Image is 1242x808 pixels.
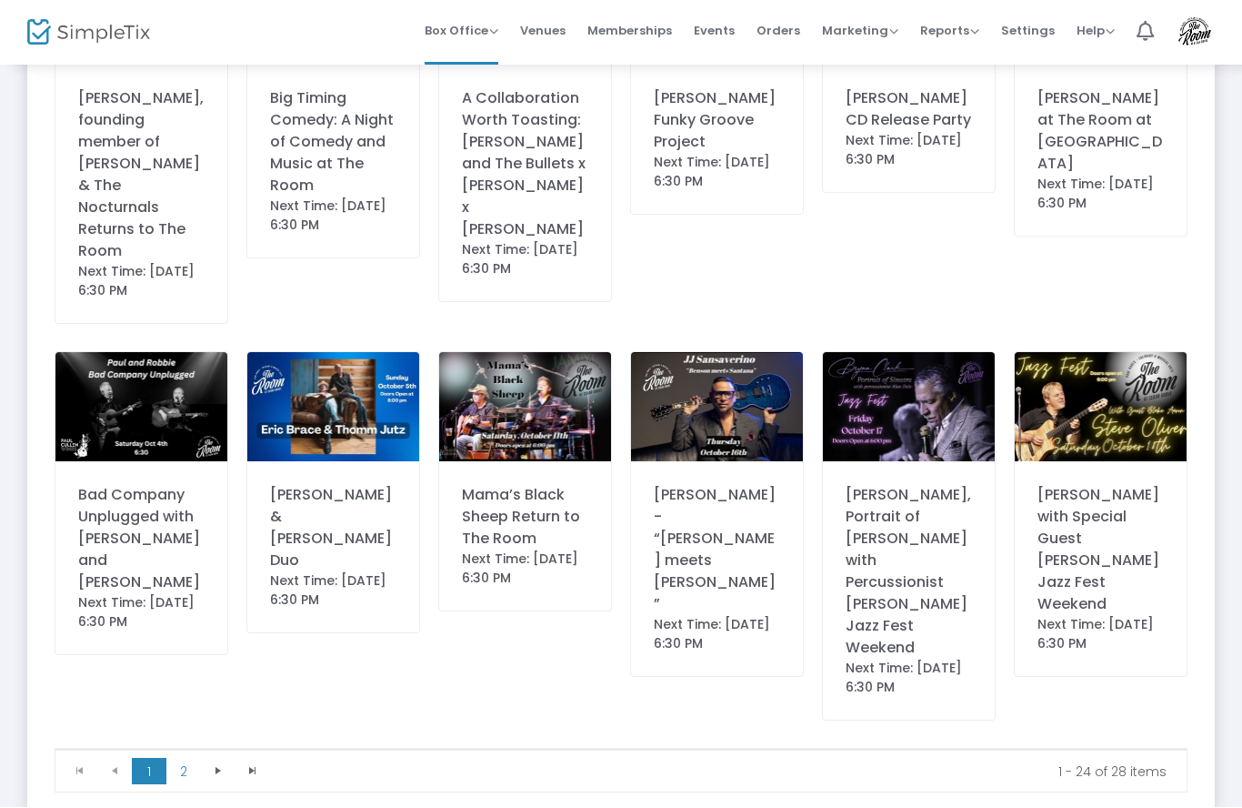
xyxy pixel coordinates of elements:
div: Next Time: [DATE] 6:30 PM [1037,616,1164,654]
span: Venues [520,8,566,55]
div: Next Time: [DATE] 6:30 PM [270,197,396,236]
img: SteveOliverwithBlakeAaronOct182025.jpg [1015,353,1187,462]
span: Settings [1001,8,1055,55]
kendo-pager-info: 1 - 24 of 28 items [283,763,1167,782]
div: [PERSON_NAME] - “[PERSON_NAME] meets [PERSON_NAME]” [654,485,780,616]
span: Memberships [587,8,672,55]
span: Page 2 [166,759,201,786]
img: PaulRobbie114.png [55,353,227,462]
div: Next Time: [DATE] 6:30 PM [462,550,588,589]
div: Next Time: [DATE] 6:30 PM [846,660,972,698]
div: Mama’s Black Sheep Return to The Room [462,485,588,550]
span: Orders [756,8,800,55]
div: [PERSON_NAME] at The Room at [GEOGRAPHIC_DATA] [1037,88,1164,176]
span: Go to the next page [211,764,225,779]
div: Next Time: [DATE] 6:30 PM [270,572,396,611]
span: Page 1 [132,759,166,786]
span: Events [694,8,735,55]
div: [PERSON_NAME], founding member of [PERSON_NAME] & The Nocturnals Returns to The Room [78,88,205,263]
div: A Collaboration Worth Toasting: [PERSON_NAME] and The Bullets x [PERSON_NAME] x [PERSON_NAME] [462,88,588,241]
div: Next Time: [DATE] 6:30 PM [462,241,588,279]
div: [PERSON_NAME] Funky Groove Project [654,88,780,154]
div: [PERSON_NAME] & [PERSON_NAME] Duo [270,485,396,572]
div: Next Time: [DATE] 6:30 PM [846,132,972,170]
div: Next Time: [DATE] 6:30 PM [78,263,205,301]
div: [PERSON_NAME] with Special Guest [PERSON_NAME] Jazz Fest Weekend [1037,485,1164,616]
div: Next Time: [DATE] 6:30 PM [654,154,780,192]
div: Next Time: [DATE] 6:30 PM [78,594,205,632]
span: Go to the last page [245,764,260,779]
div: [PERSON_NAME], Portrait of [PERSON_NAME] with Percussionist [PERSON_NAME] Jazz Fest Weekend [846,485,972,660]
div: Next Time: [DATE] 6:30 PM [1037,176,1164,214]
div: Big Timing Comedy: A Night of Comedy and Music at The Room [270,88,396,197]
div: Next Time: [DATE] 6:30 PM [654,616,780,654]
span: Help [1077,23,1115,40]
img: MamasBlacksheepOctober112025.jpg [439,353,611,462]
span: Go to the last page [235,759,270,786]
div: [PERSON_NAME] CD Release Party [846,88,972,132]
div: Bad Company Unplugged with [PERSON_NAME] and [PERSON_NAME] [78,485,205,594]
span: Go to the next page [201,759,235,786]
span: Marketing [822,23,898,40]
span: Reports [920,23,979,40]
img: JJSansaverinoOct1620251.jpg [631,353,803,462]
div: Data table [55,750,1187,751]
img: EricBraceThommJutzOct52025.jpg [247,353,419,462]
span: Box Office [425,23,498,40]
img: BryanClarkOctober172025.jpg [823,353,995,462]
